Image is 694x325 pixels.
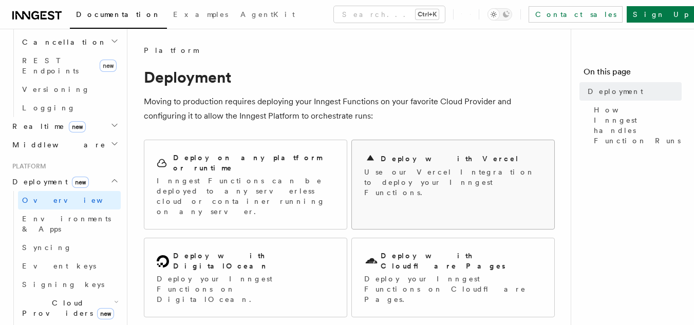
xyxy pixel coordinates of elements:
h2: Deploy with DigitalOcean [173,251,334,271]
span: new [69,121,86,132]
a: Event keys [18,257,121,275]
span: Middleware [8,140,106,150]
span: Syncing [22,243,72,252]
a: Logging [18,99,121,117]
a: Examples [167,3,234,28]
button: Middleware [8,136,121,154]
svg: Cloudflare [364,254,379,269]
span: Deployment [8,177,89,187]
span: AgentKit [240,10,295,18]
a: Syncing [18,238,121,257]
span: new [100,60,117,72]
p: Moving to production requires deploying your Inngest Functions on your favorite Cloud Provider an... [144,94,555,123]
span: new [97,308,114,319]
h2: Deploy with Vercel [381,154,519,164]
button: Cancellation [18,33,121,51]
span: Documentation [76,10,161,18]
span: Platform [144,45,198,55]
button: Realtimenew [8,117,121,136]
a: Deploy with DigitalOceanDeploy your Inngest Functions on DigitalOcean. [144,238,347,317]
span: Environments & Apps [22,215,111,233]
span: Cancellation [18,37,107,47]
button: Deploymentnew [8,173,121,191]
span: Event keys [22,262,96,270]
a: How Inngest handles Function Runs [590,101,682,150]
h2: Deploy on any platform or runtime [173,152,334,173]
a: Versioning [18,80,121,99]
a: Signing keys [18,275,121,294]
a: AgentKit [234,3,301,28]
span: REST Endpoints [22,56,79,75]
kbd: Ctrl+K [416,9,439,20]
a: Overview [18,191,121,209]
button: Search...Ctrl+K [334,6,445,23]
h1: Deployment [144,68,555,86]
a: Deployment [584,82,682,101]
span: Versioning [22,85,90,93]
a: Environments & Apps [18,209,121,238]
a: Deploy with VercelUse our Vercel Integration to deploy your Inngest Functions. [351,140,555,230]
span: Logging [22,104,76,112]
a: Contact sales [529,6,623,23]
span: Realtime [8,121,86,131]
span: Deployment [588,86,643,97]
p: Use our Vercel Integration to deploy your Inngest Functions. [364,167,542,198]
a: Deploy on any platform or runtimeInngest Functions can be deployed to any serverless cloud or con... [144,140,347,230]
p: Inngest Functions can be deployed to any serverless cloud or container running on any server. [157,176,334,217]
span: Cloud Providers [18,298,114,318]
p: Deploy your Inngest Functions on DigitalOcean. [157,274,334,304]
a: REST Endpointsnew [18,51,121,80]
span: new [72,177,89,188]
span: Examples [173,10,228,18]
h4: On this page [584,66,682,82]
a: Documentation [70,3,167,29]
span: Platform [8,162,46,170]
button: Toggle dark mode [487,8,512,21]
span: How Inngest handles Function Runs [594,105,682,146]
button: Cloud Providersnew [18,294,121,322]
p: Deploy your Inngest Functions on Cloudflare Pages. [364,274,542,304]
a: Deploy with Cloudflare PagesDeploy your Inngest Functions on Cloudflare Pages. [351,238,555,317]
span: Signing keys [22,280,104,289]
h2: Deploy with Cloudflare Pages [381,251,542,271]
span: Overview [22,196,128,204]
